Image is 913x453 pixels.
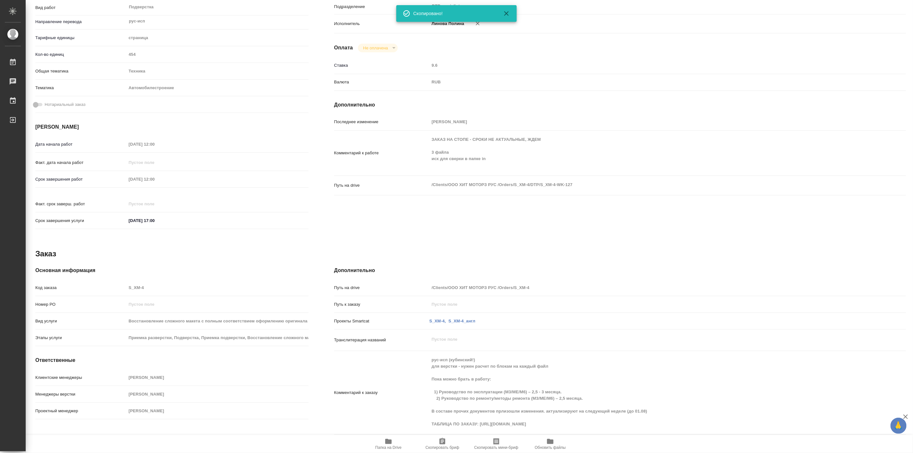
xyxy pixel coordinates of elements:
[126,32,309,43] div: страница
[126,199,183,209] input: Пустое поле
[126,140,183,149] input: Пустое поле
[35,19,126,25] p: Направление перевода
[35,285,126,291] p: Код заказа
[35,391,126,397] p: Менеджеры верстки
[126,66,309,77] div: Техника
[375,445,402,450] span: Папка на Drive
[430,134,858,171] textarea: ЗАКАЗ НА СТОПЕ - СРОКИ НЕ АКТУАЛЬНЫЕ, ЖДЕМ 3 файла исх для сверки в папке in
[334,44,353,52] h4: Оплата
[334,285,430,291] p: Путь на drive
[45,101,85,108] span: Нотариальный заказ
[334,79,430,85] p: Валюта
[334,318,430,324] p: Проекты Smartcat
[126,216,183,225] input: ✎ Введи что-нибудь
[334,62,430,69] p: Ставка
[35,218,126,224] p: Срок завершения услуги
[430,117,858,126] input: Пустое поле
[334,301,430,308] p: Путь к заказу
[35,301,126,308] p: Номер РО
[35,176,126,183] p: Срок завершения работ
[471,16,485,30] button: Удалить исполнителя
[425,445,459,450] span: Скопировать бриф
[126,333,309,342] input: Пустое поле
[334,267,906,274] h4: Дополнительно
[499,10,514,17] button: Закрыть
[35,159,126,166] p: Факт. дата начала работ
[430,319,446,323] a: S_XM-4,
[35,4,126,11] p: Вид работ
[35,318,126,324] p: Вид услуги
[334,101,906,109] h4: Дополнительно
[430,355,858,430] textarea: рус-исп (кубинский!) для верстки - нужен расчет по блокам на каждый файл Пока можно брать в работ...
[430,21,465,27] p: Линова Полина
[334,182,430,189] p: Путь на drive
[35,374,126,381] p: Клиентские менеджеры
[334,4,430,10] p: Подразделение
[535,445,566,450] span: Обновить файлы
[523,435,577,453] button: Обновить файлы
[35,267,309,274] h4: Основная информация
[448,319,475,323] a: S_XM-4_англ
[126,373,309,382] input: Пустое поле
[893,419,904,432] span: 🙏
[126,82,309,93] div: Автомобилестроение
[334,150,430,156] p: Комментарий к работе
[334,119,430,125] p: Последнее изменение
[430,283,858,292] input: Пустое поле
[361,45,390,51] button: Не оплачена
[126,283,309,292] input: Пустое поле
[469,435,523,453] button: Скопировать мини-бриф
[413,10,494,17] div: Скопировано!
[361,435,415,453] button: Папка на Drive
[126,50,309,59] input: Пустое поле
[430,77,858,88] div: RUB
[126,406,309,415] input: Пустое поле
[35,201,126,207] p: Факт. срок заверш. работ
[35,356,309,364] h4: Ответственные
[358,44,397,52] div: Не оплачена
[35,85,126,91] p: Тематика
[430,300,858,309] input: Пустое поле
[126,175,183,184] input: Пустое поле
[35,51,126,58] p: Кол-во единиц
[430,179,858,190] textarea: /Clients/ООО ХИТ МОТОРЗ РУС /Orders/S_XM-4/DTP/S_XM-4-WK-127
[474,445,518,450] span: Скопировать мини-бриф
[35,335,126,341] p: Этапы услуги
[35,408,126,414] p: Проектный менеджер
[415,435,469,453] button: Скопировать бриф
[126,300,309,309] input: Пустое поле
[35,141,126,148] p: Дата начала работ
[35,123,309,131] h4: [PERSON_NAME]
[334,21,430,27] p: Исполнитель
[35,68,126,74] p: Общая тематика
[35,35,126,41] p: Тарифные единицы
[334,389,430,396] p: Комментарий к заказу
[430,61,858,70] input: Пустое поле
[35,249,56,259] h2: Заказ
[891,418,907,434] button: 🙏
[126,316,309,326] input: Пустое поле
[334,337,430,343] p: Транслитерация названий
[126,158,183,167] input: Пустое поле
[126,389,309,399] input: Пустое поле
